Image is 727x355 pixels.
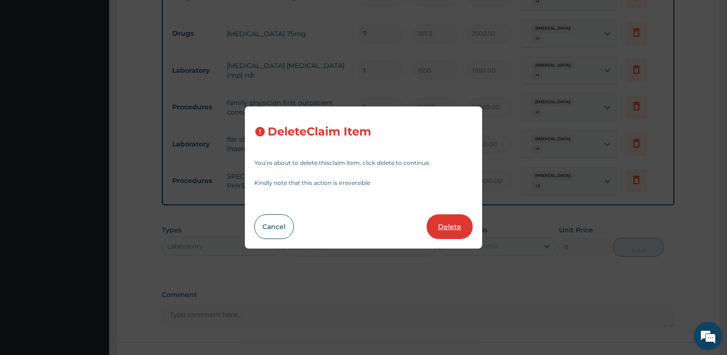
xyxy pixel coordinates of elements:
[55,113,131,209] span: We're online!
[268,125,371,138] h3: Delete Claim Item
[49,53,159,66] div: Chat with us now
[427,214,473,239] button: Delete
[254,160,473,166] p: You’re about to delete this claim item , click delete to continue.
[5,246,181,279] textarea: Type your message and hit 'Enter'
[18,48,38,71] img: d_794563401_company_1708531726252_794563401
[254,180,473,186] p: Kindly note that this action is irreversible
[156,5,178,28] div: Minimize live chat window
[254,214,294,239] button: Cancel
